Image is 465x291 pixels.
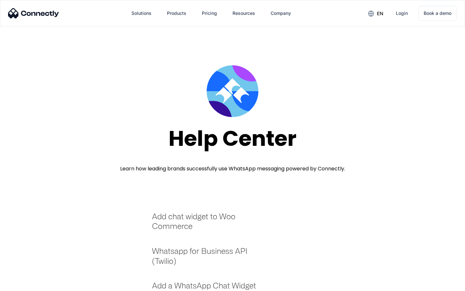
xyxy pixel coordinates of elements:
[13,280,39,289] ul: Language list
[120,165,345,173] div: Learn how leading brands successfully use WhatsApp messaging powered by Connectly.
[152,246,265,272] a: Whatsapp for Business API (Twilio)
[6,280,39,289] aside: Language selected: English
[377,9,383,18] div: en
[131,9,151,18] div: Solutions
[396,9,408,18] div: Login
[202,9,217,18] div: Pricing
[169,127,296,150] div: Help Center
[271,9,291,18] div: Company
[152,211,265,238] a: Add chat widget to Woo Commerce
[232,9,255,18] div: Resources
[8,8,59,18] img: Connectly Logo
[418,6,457,21] a: Book a demo
[167,9,186,18] div: Products
[391,5,413,21] a: Login
[197,5,222,21] a: Pricing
